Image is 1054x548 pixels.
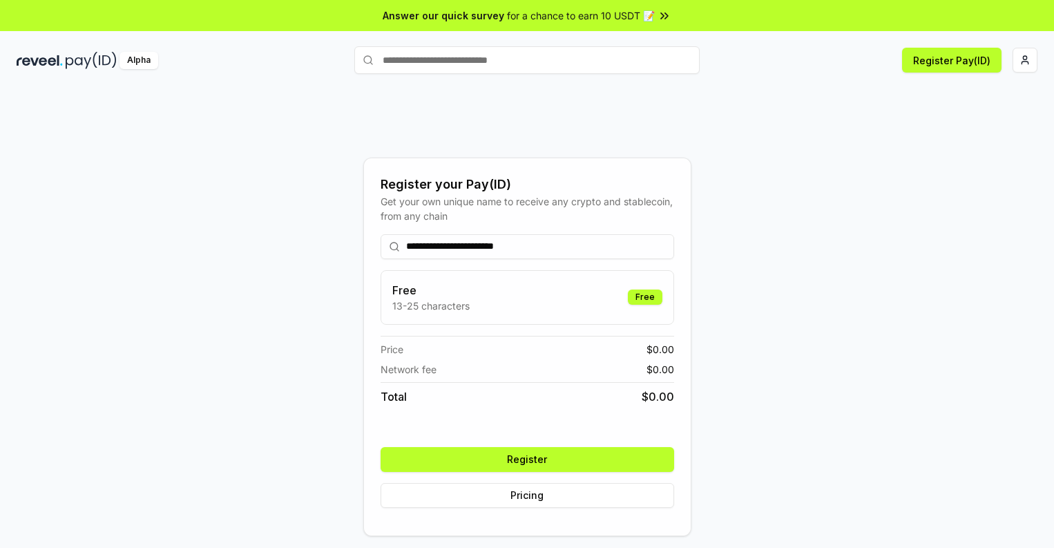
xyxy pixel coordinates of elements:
[381,194,674,223] div: Get your own unique name to receive any crypto and stablecoin, from any chain
[381,362,437,377] span: Network fee
[642,388,674,405] span: $ 0.00
[392,299,470,313] p: 13-25 characters
[392,282,470,299] h3: Free
[383,8,504,23] span: Answer our quick survey
[902,48,1002,73] button: Register Pay(ID)
[381,175,674,194] div: Register your Pay(ID)
[381,388,407,405] span: Total
[507,8,655,23] span: for a chance to earn 10 USDT 📝
[628,290,662,305] div: Free
[646,342,674,357] span: $ 0.00
[381,447,674,472] button: Register
[381,342,403,357] span: Price
[119,52,158,69] div: Alpha
[646,362,674,377] span: $ 0.00
[381,483,674,508] button: Pricing
[17,52,63,69] img: reveel_dark
[66,52,117,69] img: pay_id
